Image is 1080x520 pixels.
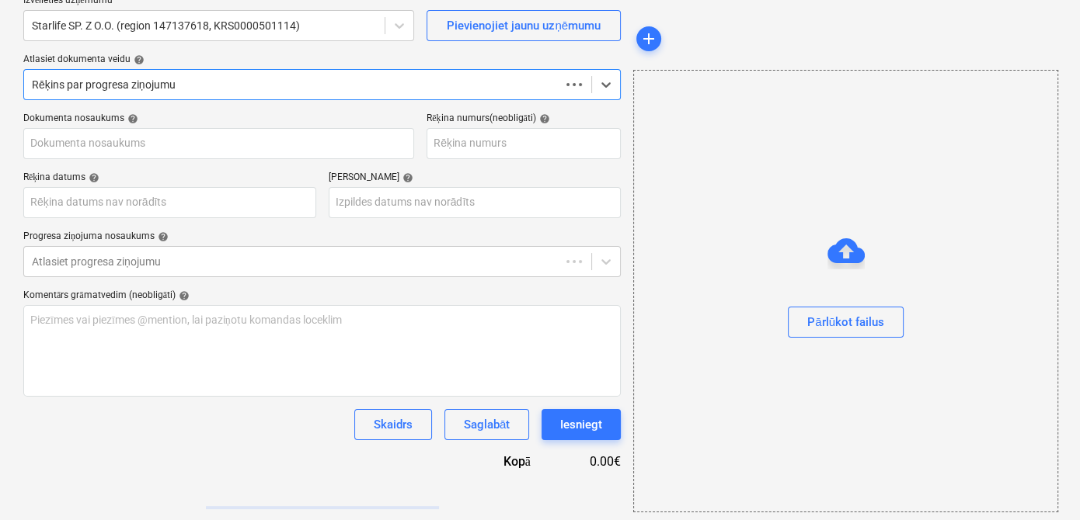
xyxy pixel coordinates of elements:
input: Dokumenta nosaukums [23,128,414,159]
div: Progresa ziņojuma nosaukums [23,231,621,243]
button: Skaidrs [354,409,432,440]
div: 0.00€ [556,452,621,470]
span: help [124,113,138,124]
span: help [536,113,550,124]
span: help [155,231,169,242]
div: Dokumenta nosaukums [23,113,414,125]
div: Kopā [419,452,556,470]
div: Komentārs grāmatvedim (neobligāti) [23,289,621,302]
input: Rēķina datums nav norādīts [23,187,316,218]
div: Iesniegt [560,414,602,435]
div: Rēķina datums [23,172,316,184]
div: Atlasiet dokumenta veidu [23,54,621,66]
span: help [131,54,145,65]
button: Iesniegt [542,409,621,440]
button: Saglabāt [444,409,529,440]
div: Pievienojiet jaunu uzņēmumu [447,16,601,36]
input: Rēķina numurs [427,128,621,159]
button: Pievienojiet jaunu uzņēmumu [427,10,621,41]
div: [PERSON_NAME] [329,172,622,184]
iframe: Chat Widget [1002,445,1080,520]
button: Pārlūkot failus [788,307,904,338]
div: Rēķina numurs (neobligāti) [427,113,621,125]
input: Izpildes datums nav norādīts [329,187,622,218]
div: Pārlūkot failus [633,70,1058,512]
div: Skaidrs [374,414,413,435]
span: help [176,290,190,301]
span: help [399,172,413,183]
div: Pārlūkot failus [807,312,884,332]
div: Saglabāt [464,414,510,435]
span: help [85,172,99,183]
span: add [639,29,658,48]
